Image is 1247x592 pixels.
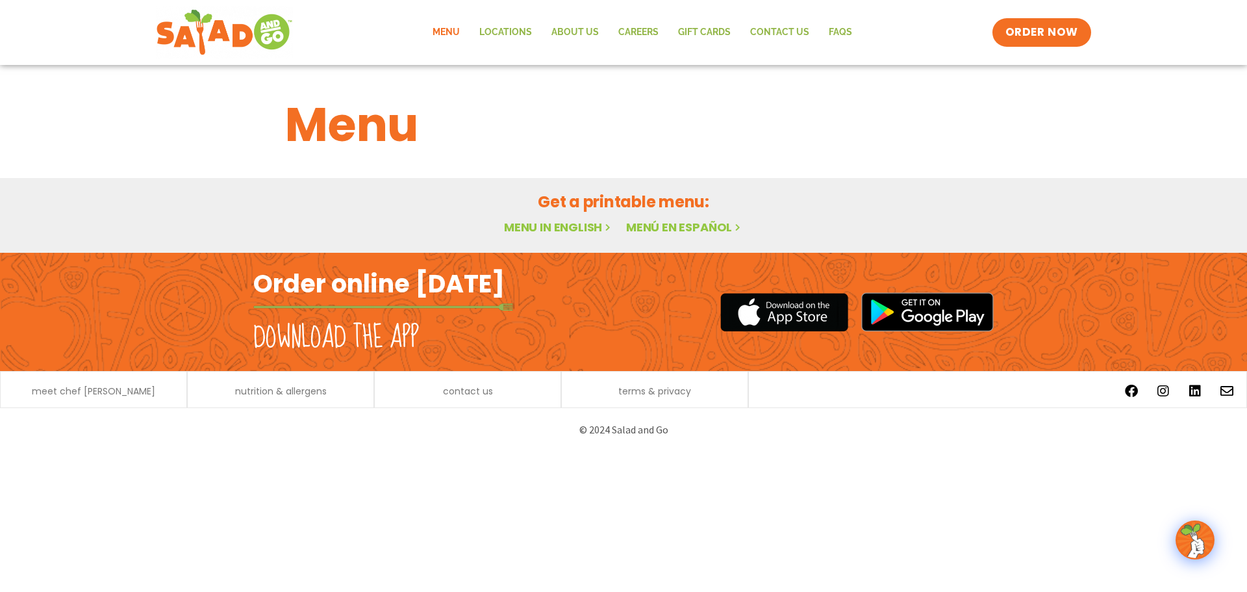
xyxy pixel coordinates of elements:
[470,18,542,47] a: Locations
[504,219,613,235] a: Menu in English
[285,90,962,160] h1: Menu
[156,6,293,58] img: new-SAG-logo-768×292
[253,320,419,356] h2: Download the app
[253,268,505,300] h2: Order online [DATE]
[235,387,327,396] a: nutrition & allergens
[992,18,1091,47] a: ORDER NOW
[1177,522,1213,558] img: wpChatIcon
[819,18,862,47] a: FAQs
[260,421,987,439] p: © 2024 Salad and Go
[618,387,691,396] a: terms & privacy
[668,18,740,47] a: GIFT CARDS
[423,18,470,47] a: Menu
[626,219,743,235] a: Menú en español
[861,292,994,331] img: google_play
[285,190,962,213] h2: Get a printable menu:
[32,387,155,396] a: meet chef [PERSON_NAME]
[542,18,609,47] a: About Us
[740,18,819,47] a: Contact Us
[423,18,862,47] nav: Menu
[253,303,513,311] img: fork
[720,291,848,333] img: appstore
[1005,25,1078,40] span: ORDER NOW
[609,18,668,47] a: Careers
[443,387,493,396] a: contact us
